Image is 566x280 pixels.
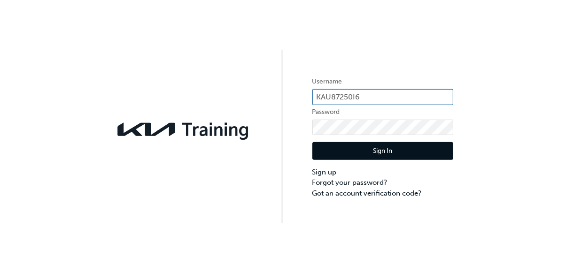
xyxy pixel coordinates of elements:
label: Username [312,83,453,94]
input: Username [312,96,453,112]
label: Password [312,113,453,124]
a: Sign up [312,174,453,184]
a: Forgot your password? [312,184,453,195]
img: kia-training [113,123,254,149]
a: Got an account verification code? [312,195,453,205]
button: Sign In [312,149,453,166]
